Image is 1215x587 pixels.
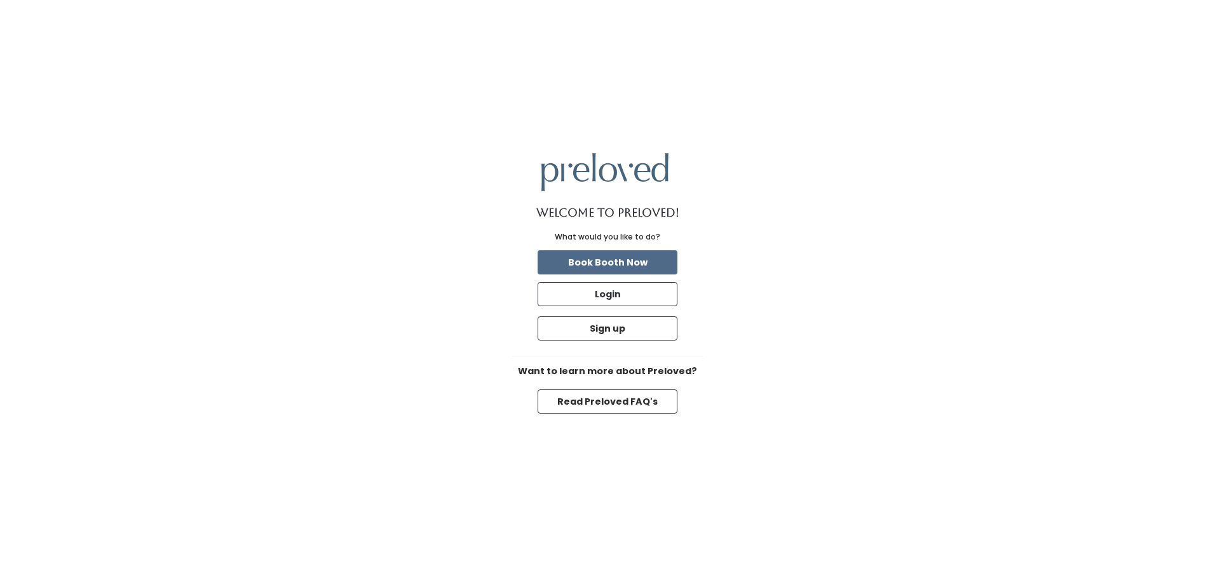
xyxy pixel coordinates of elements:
button: Login [538,282,677,306]
img: preloved logo [541,153,669,191]
div: What would you like to do? [555,231,660,243]
button: Book Booth Now [538,250,677,274]
h6: Want to learn more about Preloved? [512,367,703,377]
a: Login [535,280,680,309]
button: Sign up [538,316,677,341]
button: Read Preloved FAQ's [538,389,677,414]
h1: Welcome to Preloved! [536,206,679,219]
a: Sign up [535,314,680,343]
